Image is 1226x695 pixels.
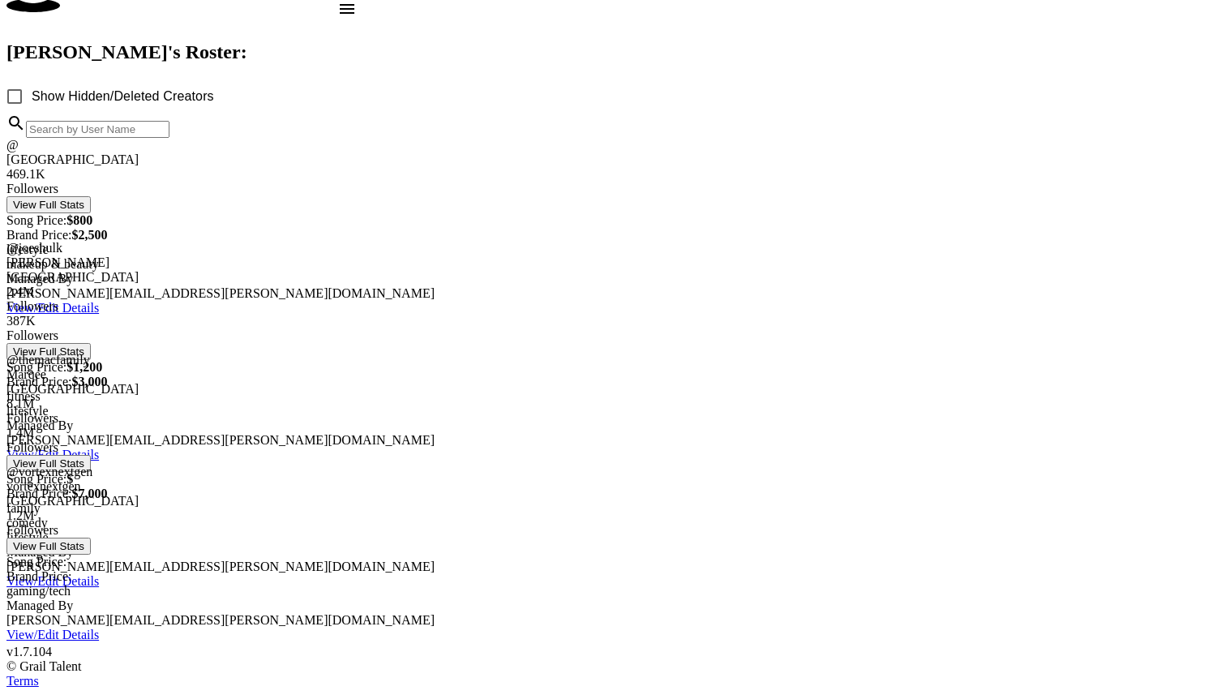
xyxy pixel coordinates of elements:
[6,440,1220,455] div: Followers
[6,299,1220,314] div: Followers
[6,182,1220,196] div: Followers
[71,228,107,242] strong: $ 2,500
[6,628,99,641] a: View/Edit Details
[6,285,1220,299] div: 2.4M
[6,613,1220,628] div: [PERSON_NAME][EMAIL_ADDRESS][PERSON_NAME][DOMAIN_NAME]
[6,411,1220,426] div: Followers
[6,382,1220,397] div: [GEOGRAPHIC_DATA]
[6,584,1220,598] div: gaming/tech
[6,228,71,242] span: Brand Price:
[6,598,1220,613] div: Managed By
[6,426,1220,440] div: 1.4M
[6,255,1220,270] div: [PERSON_NAME]
[6,213,66,227] span: Song Price:
[6,314,1220,328] div: 387K
[6,479,1220,494] div: vortexnextgen
[26,121,169,138] input: Search by User Name
[6,343,91,360] button: View Full Stats
[66,213,92,227] strong: $ 800
[6,270,1220,285] div: [GEOGRAPHIC_DATA]
[6,569,71,583] span: Brand Price:
[6,41,1220,63] h1: [PERSON_NAME] 's Roster:
[6,659,1220,674] div: © Grail Talent
[6,674,39,688] a: Terms
[6,328,1220,343] div: Followers
[6,196,91,213] button: View Full Stats
[6,152,1220,167] div: [GEOGRAPHIC_DATA]
[6,645,1220,659] div: v 1.7.104
[6,241,1220,255] div: @ joeshulk
[6,353,1220,367] div: @ themacfamily
[32,87,214,106] span: Show Hidden/Deleted Creators
[6,367,1220,382] div: Marqee
[6,508,1220,523] div: 1.2M
[6,167,1220,182] div: 469.1K
[6,138,1220,152] div: @
[6,465,1220,479] div: @ vortexnextgen
[6,555,66,568] span: Song Price:
[6,538,91,555] button: View Full Stats
[6,397,1220,411] div: 8.1M
[6,455,91,472] button: View Full Stats
[6,523,1220,538] div: Followers
[6,494,1220,508] div: [GEOGRAPHIC_DATA]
